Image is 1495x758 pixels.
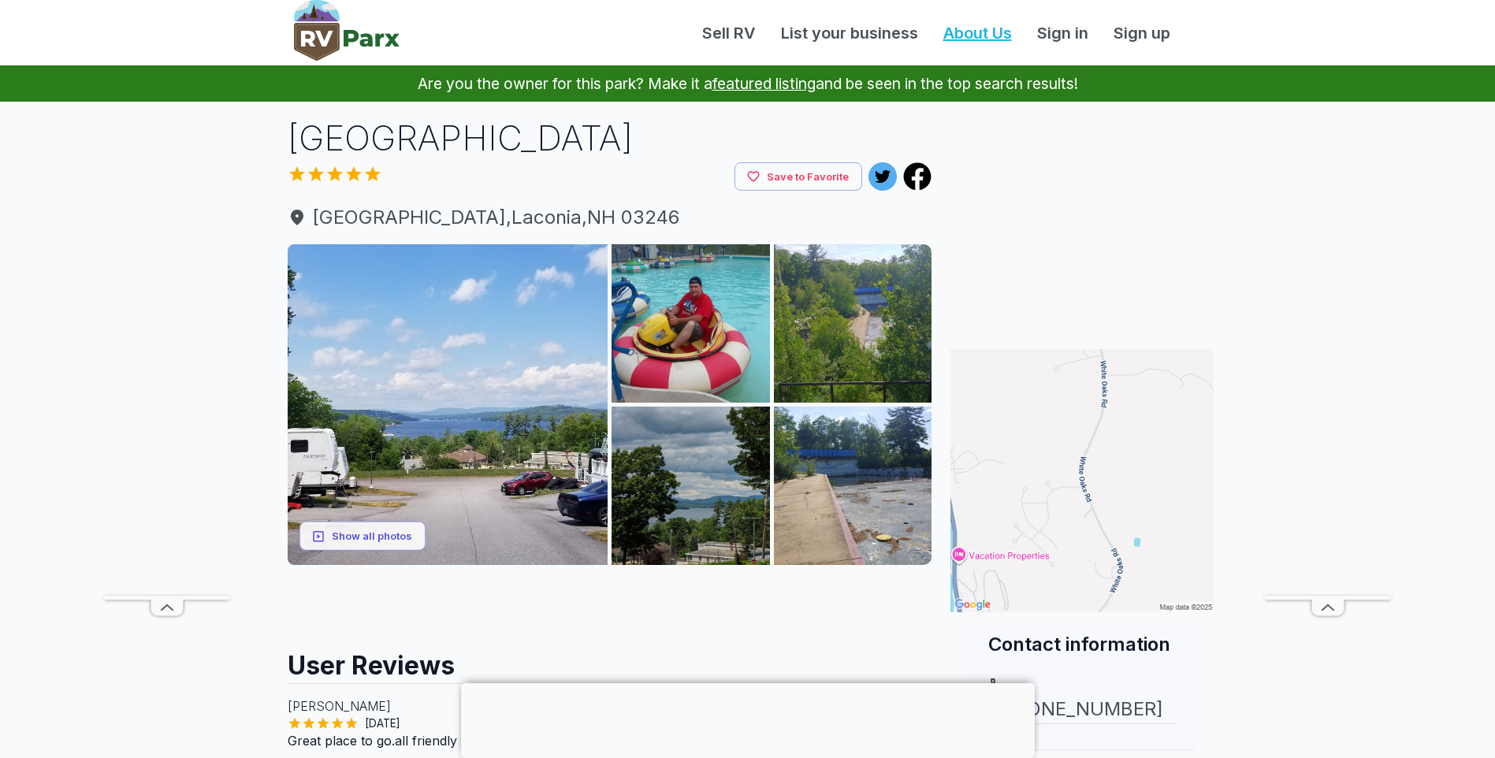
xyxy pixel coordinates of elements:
[931,21,1025,45] a: About Us
[950,114,1214,311] iframe: Advertisement
[988,676,1176,723] a: [PHONE_NUMBER]
[768,21,931,45] a: List your business
[19,65,1476,102] p: Are you the owner for this park? Make it a and be seen in the top search results!
[288,114,932,162] h1: [GEOGRAPHIC_DATA]
[288,565,932,636] iframe: Advertisement
[461,683,1035,754] iframe: Advertisement
[288,203,932,232] span: [GEOGRAPHIC_DATA] , Laconia , NH 03246
[288,636,932,683] h2: User Reviews
[104,123,230,596] iframe: Advertisement
[1025,21,1101,45] a: Sign in
[288,731,932,750] p: Great place to go.all friendly would go there again.
[359,715,407,731] span: [DATE]
[988,631,1176,657] h2: Contact information
[1265,123,1391,596] iframe: Advertisement
[774,407,932,565] img: AAcXr8o28WC-YTKy7gc0m0VHeVNN8VV664AW6DChbo0bOgqUQ70FU7sPW935Ty9YYNgOzeOW0RCq-2J1x5TZWQ27jAfwxTT6a...
[690,21,768,45] a: Sell RV
[1101,21,1183,45] a: Sign up
[712,74,816,93] a: featured listing
[288,203,932,232] a: [GEOGRAPHIC_DATA],Laconia,NH 03246
[734,162,862,191] button: Save to Favorite
[612,244,770,403] img: AAcXr8oOxLzIPsdMCu5J9dbLkfYGm9UT6LMPyIQGjxpXPNxa-IhZ8ffGyTyU3oCSC4UV6877muuu23s76Qwv14ETDSiszjYg6...
[288,697,932,715] p: [PERSON_NAME]
[299,522,426,551] button: Show all photos
[288,244,608,565] img: AAcXr8rw2wnpzkjtxAy88j0RqnJgwFYC4joEpT07fHGhVPpdPg1ei9_hZIA29veb2BOKIH1T7bL__MgWhOuwnkCcyLuCdW4fA...
[774,244,932,403] img: AAcXr8pe2v8aHEX7hRnTGZ1prslx2YVYpKkt5122Ji5YdqTRfoIJrgTB9ndJQ083fGcqP7Upa9iM1oGtkYjC1ize-6BouHCPu...
[950,349,1214,612] img: Map for White Oaks RV Park
[612,407,770,565] img: AAcXr8qUD4lMoFSPQzN5KZSWy-_aGGK0XjME2R-qKU5cohSoIb9ZFHR3GJ0AXe1CY08W59xPsowKk_4G0mXl1_jLw9zFGloiS...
